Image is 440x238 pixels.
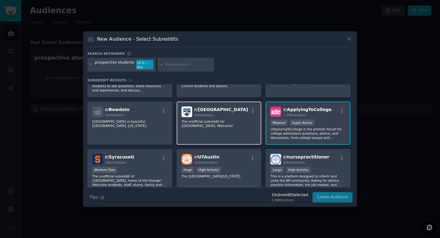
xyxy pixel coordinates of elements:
[283,107,331,112] span: r/ ApplyingToCollege
[283,154,329,159] span: r/ nursepractitioner
[270,167,284,173] div: Large
[128,78,133,82] span: 19
[182,174,257,178] p: The [GEOGRAPHIC_DATA][US_STATE]
[92,174,167,187] p: The unofficial subreddit of [GEOGRAPHIC_DATA], home of the Orange! Welcome students, staff, alums...
[97,36,178,42] h3: New Audience - Select Subreddits
[182,167,194,173] div: Huge
[271,192,308,198] div: 1 Subreddit Selected
[194,161,218,164] span: 101k members
[92,80,167,92] p: A place for prospective, current, and former students to ask questions, share resources and exper...
[182,106,192,117] img: middlebury
[87,192,107,203] button: Tips
[165,62,212,68] input: New Keyword
[194,107,248,112] span: r/ [GEOGRAPHIC_DATA]
[95,60,134,70] div: prospective students
[92,167,117,173] div: Medium Size
[105,154,134,159] span: r/ SyracuseU
[90,194,98,200] span: Tips
[270,119,288,126] div: Massive
[270,106,281,117] img: ApplyingToCollege
[271,198,308,202] div: 1.3M Members
[286,167,311,173] div: High Activity
[182,154,192,165] img: UTAustin
[283,161,304,164] span: 60k members
[136,60,153,70] div: 10.3 / day
[182,119,257,128] p: The unofficial subreddit for [GEOGRAPHIC_DATA]. Welcome!
[270,127,346,140] p: r/ApplyingToCollege is the premier forum for college admissions questions, advice, and discussion...
[105,113,124,117] span: 1k members
[270,154,281,165] img: nursepractitioner
[105,161,126,164] span: 10k members
[92,119,167,128] p: [GEOGRAPHIC_DATA] in beautiful [GEOGRAPHIC_DATA], [US_STATE]
[92,154,103,165] img: SyracuseU
[194,113,214,117] span: 1k members
[105,107,130,112] span: r/ Bowdoin
[283,113,306,117] span: 1.3M members
[194,154,219,159] span: r/ UTAustin
[270,174,346,187] p: This is a platform designed to inform and unite the NP community. Asking for advice, practice inf...
[87,78,126,82] span: Subreddit Results
[87,51,125,56] h3: Search keywords
[196,167,221,173] div: High Activity
[290,119,314,126] div: Super Active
